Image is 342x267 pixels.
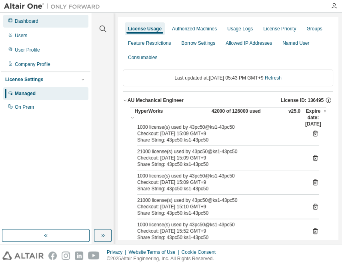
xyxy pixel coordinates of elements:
[128,40,171,46] div: Feature Restrictions
[15,32,27,39] div: Users
[181,249,220,255] div: Cookie Consent
[48,251,57,260] img: facebook.svg
[288,108,300,127] div: v25.0
[263,26,296,32] div: License Priority
[4,2,104,10] img: Altair One
[282,40,309,46] div: Named User
[2,251,44,260] img: altair_logo.svg
[181,40,215,46] div: Borrow Settings
[5,76,43,83] div: License Settings
[137,185,300,192] div: Share String: 43pc50:ks1-43pc50
[137,203,300,210] div: Checkout: [DATE] 15:10 GMT+9
[137,228,300,234] div: Checkout: [DATE] 15:52 GMT+9
[107,255,220,262] p: © 2025 Altair Engineering, Inc. All Rights Reserved.
[15,18,38,24] div: Dashboard
[137,130,300,137] div: Checkout: [DATE] 15:09 GMT+9
[137,137,300,143] div: Share String: 43pc50:ks1-43pc50
[128,97,184,104] div: AU Mechanical Engineer
[226,40,272,46] div: Allowed IP Addresses
[306,26,322,32] div: Groups
[123,92,333,109] button: AU Mechanical EngineerLicense ID: 136495
[15,61,50,68] div: Company Profile
[62,251,70,260] img: instagram.svg
[137,234,300,241] div: Share String: 43pc50:ks1-43pc50
[15,90,36,97] div: Managed
[123,70,333,86] div: Last updated at: [DATE] 05:43 PM GMT+9
[130,108,326,127] button: HyperWorks42000 of 126000 usedv25.0Expire date:[DATE]
[212,108,284,127] div: 42000 of 126000 used
[128,26,162,32] div: License Usage
[128,54,157,61] div: Consumables
[137,179,300,185] div: Checkout: [DATE] 15:09 GMT+9
[88,251,100,260] img: youtube.svg
[135,108,207,127] div: HyperWorks
[227,26,253,32] div: Usage Logs
[137,155,300,161] div: Checkout: [DATE] 15:09 GMT+9
[107,249,128,255] div: Privacy
[137,221,300,228] div: 1000 license(s) used by 43pc50@ks1-43pc50
[305,108,326,127] div: Expire date: [DATE]
[15,47,40,53] div: User Profile
[281,97,324,104] span: License ID: 136495
[128,249,181,255] div: Website Terms of Use
[137,161,300,167] div: Share String: 43pc50:ks1-43pc50
[265,75,282,81] a: Refresh
[137,124,300,130] div: 1000 license(s) used by 43pc50@ks1-43pc50
[15,104,34,110] div: On Prem
[75,251,83,260] img: linkedin.svg
[137,148,300,155] div: 21000 license(s) used by 43pc50@ks1-43pc50
[137,197,300,203] div: 21000 license(s) used by 43pc50@ks1-43pc50
[137,210,300,216] div: Share String: 43pc50:ks1-43pc50
[172,26,217,32] div: Authorized Machines
[137,173,300,179] div: 1000 license(s) used by 43pc50@ks1-43pc50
